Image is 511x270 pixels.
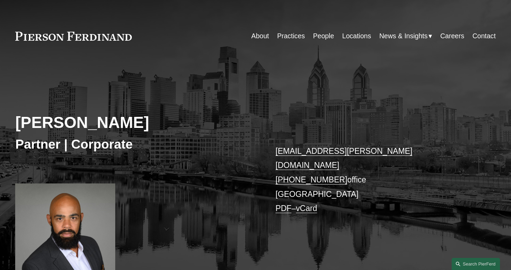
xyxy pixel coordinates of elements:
a: [PHONE_NUMBER] [276,175,347,184]
a: Careers [440,29,464,43]
a: PDF [276,204,292,213]
p: office [GEOGRAPHIC_DATA] – [276,144,476,216]
h2: [PERSON_NAME] [15,113,255,132]
a: Locations [342,29,371,43]
a: People [313,29,334,43]
a: vCard [296,204,317,213]
a: [EMAIL_ADDRESS][PERSON_NAME][DOMAIN_NAME] [276,147,413,170]
span: News & Insights [379,30,428,42]
a: Practices [277,29,305,43]
a: About [251,29,269,43]
a: Contact [472,29,495,43]
a: Search this site [452,258,500,270]
h3: Partner | Corporate [15,136,255,152]
a: folder dropdown [379,29,432,43]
